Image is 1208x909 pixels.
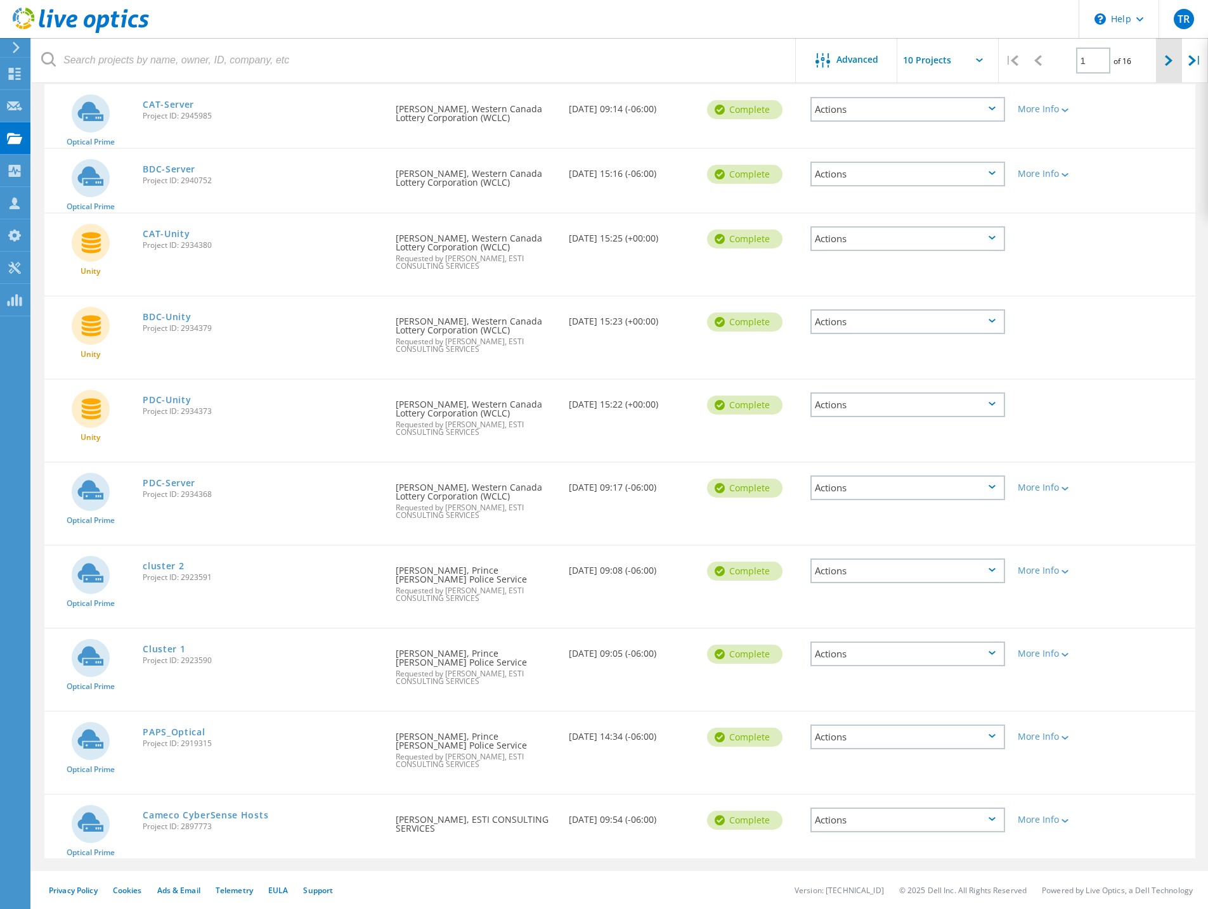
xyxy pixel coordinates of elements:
span: Project ID: 2923591 [143,574,383,581]
div: More Info [1018,649,1097,658]
div: [PERSON_NAME], Prince [PERSON_NAME] Police Service [389,629,562,698]
div: [DATE] 09:14 (-06:00) [562,84,701,126]
div: [DATE] 15:22 (+00:00) [562,380,701,422]
span: Requested by [PERSON_NAME], ESTI CONSULTING SERVICES [396,587,555,602]
div: Complete [707,396,783,415]
span: Requested by [PERSON_NAME], ESTI CONSULTING SERVICES [396,753,555,768]
div: Actions [810,97,1005,122]
li: Version: [TECHNICAL_ID] [795,885,884,896]
div: [DATE] 15:23 (+00:00) [562,297,701,338]
span: Unity [81,268,100,275]
a: CAT-Unity [143,229,190,238]
span: Optical Prime [67,517,115,524]
div: | [1182,38,1208,83]
div: [DATE] 09:54 (-06:00) [562,795,701,837]
span: Optical Prime [67,138,115,146]
div: [PERSON_NAME], Western Canada Lottery Corporation (WCLC) [389,463,562,532]
span: Requested by [PERSON_NAME], ESTI CONSULTING SERVICES [396,421,555,436]
div: | [999,38,1025,83]
a: Support [303,885,333,896]
a: Cluster 1 [143,645,185,654]
span: Optical Prime [67,849,115,856]
a: PAPS_Optical [143,728,205,737]
div: More Info [1018,105,1097,113]
span: Requested by [PERSON_NAME], ESTI CONSULTING SERVICES [396,504,555,519]
span: Optical Prime [67,203,115,210]
div: More Info [1018,566,1097,575]
div: Complete [707,100,783,119]
span: Project ID: 2940752 [143,177,383,184]
span: Project ID: 2934380 [143,242,383,249]
div: Actions [810,162,1005,186]
div: Actions [810,475,1005,500]
div: [PERSON_NAME], Prince [PERSON_NAME] Police Service [389,712,562,781]
a: BDC-Unity [143,313,191,321]
input: Search projects by name, owner, ID, company, etc [32,38,796,82]
li: © 2025 Dell Inc. All Rights Reserved [899,885,1027,896]
a: cluster 2 [143,562,184,571]
div: [PERSON_NAME], ESTI CONSULTING SERVICES [389,795,562,846]
div: Complete [707,229,783,248]
div: [PERSON_NAME], Western Canada Lottery Corporation (WCLC) [389,214,562,283]
div: Complete [707,728,783,747]
span: Project ID: 2923590 [143,657,383,664]
svg: \n [1094,13,1106,25]
div: [DATE] 09:08 (-06:00) [562,546,701,588]
div: Complete [707,562,783,581]
div: [DATE] 15:16 (-06:00) [562,149,701,191]
span: Project ID: 2934373 [143,408,383,415]
a: EULA [268,885,288,896]
div: Actions [810,309,1005,334]
div: Complete [707,165,783,184]
div: Complete [707,479,783,498]
a: Cameco CyberSense Hosts [143,811,268,820]
span: Optical Prime [67,766,115,773]
span: Optical Prime [67,600,115,607]
div: [DATE] 09:05 (-06:00) [562,629,701,671]
div: More Info [1018,732,1097,741]
div: Complete [707,645,783,664]
div: More Info [1018,815,1097,824]
div: [PERSON_NAME], Western Canada Lottery Corporation (WCLC) [389,84,562,135]
div: Actions [810,226,1005,251]
div: Actions [810,725,1005,749]
span: Unity [81,434,100,441]
div: Actions [810,392,1005,417]
div: Actions [810,641,1005,666]
a: CAT-Server [143,100,194,109]
span: TR [1178,14,1190,24]
a: Telemetry [216,885,253,896]
div: [PERSON_NAME], Western Canada Lottery Corporation (WCLC) [389,380,562,449]
div: Actions [810,808,1005,832]
div: [DATE] 14:34 (-06:00) [562,712,701,754]
div: Complete [707,811,783,830]
span: Project ID: 2945985 [143,112,383,120]
div: [PERSON_NAME], Western Canada Lottery Corporation (WCLC) [389,297,562,366]
span: Project ID: 2897773 [143,823,383,830]
span: of 16 [1114,56,1131,67]
span: Project ID: 2919315 [143,740,383,747]
a: BDC-Server [143,165,195,174]
span: Advanced [836,55,878,64]
span: Project ID: 2934379 [143,325,383,332]
span: Requested by [PERSON_NAME], ESTI CONSULTING SERVICES [396,338,555,353]
li: Powered by Live Optics, a Dell Technology [1042,885,1193,896]
div: Complete [707,313,783,332]
div: [PERSON_NAME], Prince [PERSON_NAME] Police Service [389,546,562,615]
a: Privacy Policy [49,885,98,896]
div: Actions [810,558,1005,583]
a: Live Optics Dashboard [13,27,149,35]
div: More Info [1018,169,1097,178]
a: Ads & Email [157,885,200,896]
div: [DATE] 09:17 (-06:00) [562,463,701,505]
span: Requested by [PERSON_NAME], ESTI CONSULTING SERVICES [396,670,555,685]
span: Optical Prime [67,683,115,690]
div: [DATE] 15:25 (+00:00) [562,214,701,255]
a: PDC-Server [143,479,195,487]
div: [PERSON_NAME], Western Canada Lottery Corporation (WCLC) [389,149,562,200]
a: Cookies [113,885,142,896]
a: PDC-Unity [143,396,191,404]
span: Unity [81,351,100,358]
div: More Info [1018,483,1097,492]
span: Requested by [PERSON_NAME], ESTI CONSULTING SERVICES [396,255,555,270]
